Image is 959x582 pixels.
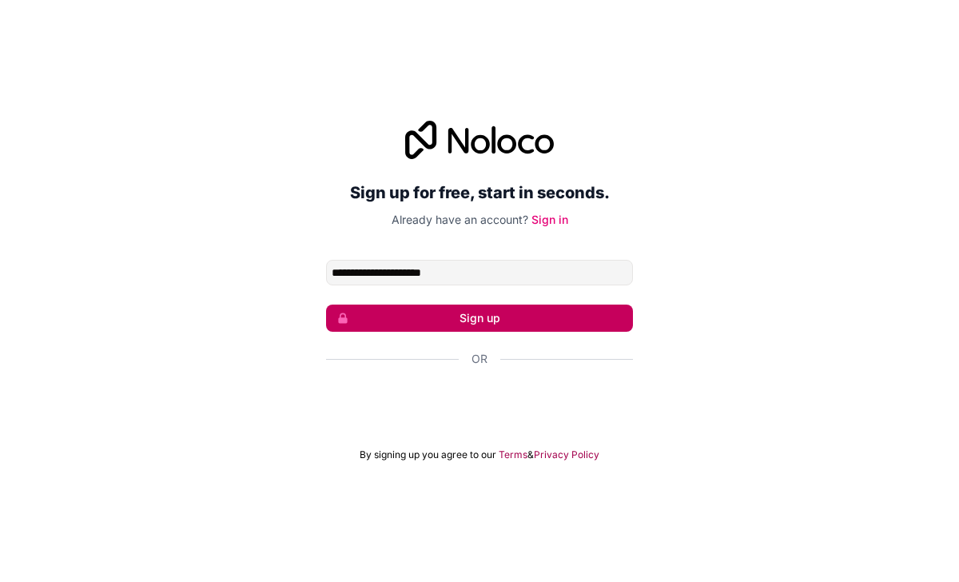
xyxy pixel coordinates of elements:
[326,305,633,332] button: Sign up
[527,448,534,461] span: &
[318,385,641,420] iframe: Sign in with Google Button
[360,448,496,461] span: By signing up you agree to our
[472,351,487,367] span: Or
[499,448,527,461] a: Terms
[531,213,568,226] a: Sign in
[326,260,633,285] input: Email address
[534,448,599,461] a: Privacy Policy
[392,213,528,226] span: Already have an account?
[326,178,633,207] h2: Sign up for free, start in seconds.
